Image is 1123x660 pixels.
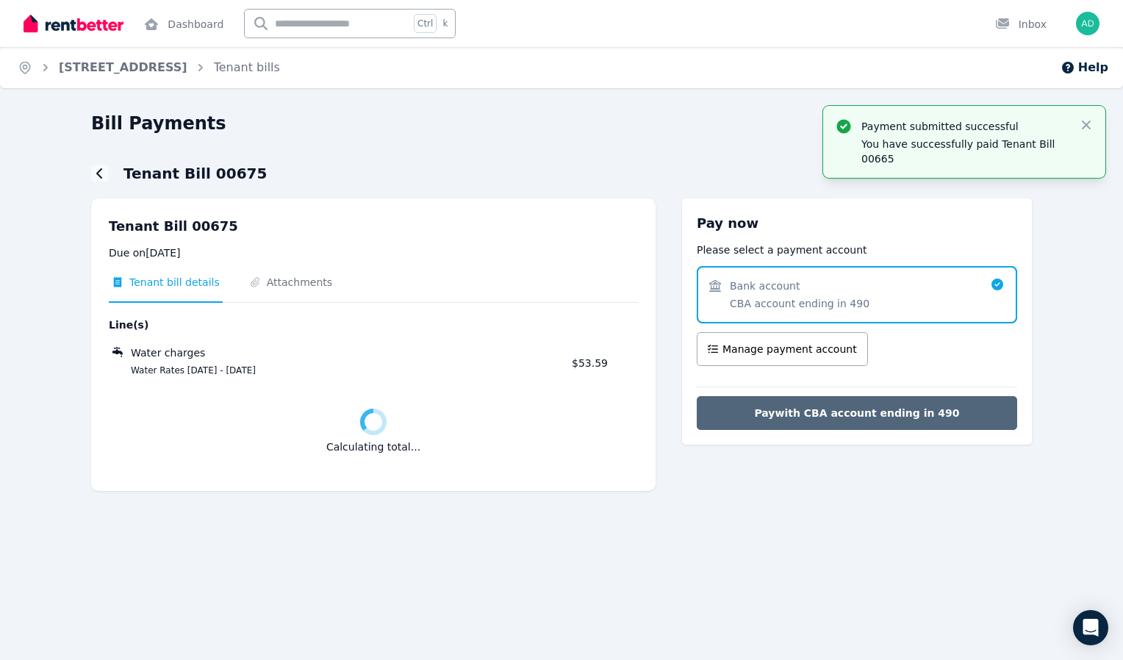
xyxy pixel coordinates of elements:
a: [STREET_ADDRESS] [59,60,187,74]
h1: Tenant Bill 00675 [123,163,267,184]
span: Calculating total... [326,440,420,454]
p: Due on [DATE] [109,245,638,260]
span: Ctrl [414,14,437,33]
button: Manage payment account [697,332,868,366]
nav: Tabs [109,275,638,303]
span: Line(s) [109,318,563,332]
p: Tenant Bill 00675 [109,216,638,237]
div: Inbox [995,17,1047,32]
span: Tenant bills [214,59,280,76]
span: Water charges [131,345,205,360]
span: Pay with CBA account ending in 490 [754,406,959,420]
h1: Bill Payments [91,112,226,135]
p: Please select a payment account [697,243,1017,257]
img: Optimal Diesel Pty Ltd - Melanie [1076,12,1099,35]
span: Water Rates [DATE] - [DATE] [113,365,563,376]
div: Open Intercom Messenger [1073,610,1108,645]
h3: Pay now [697,213,1017,234]
span: Tenant bill details [129,275,220,290]
p: Payment submitted successful [861,119,1067,134]
span: Bank account [730,279,800,293]
span: Attachments [267,275,332,290]
button: Help [1061,59,1108,76]
img: RentBetter [24,12,123,35]
span: Manage payment account [722,342,857,356]
span: k [442,18,448,29]
span: CBA account ending in 490 [730,296,869,311]
span: $53.59 [572,357,608,369]
button: Paywith CBA account ending in 490 [697,396,1017,430]
p: You have successfully paid Tenant Bill 00665 [861,137,1067,166]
